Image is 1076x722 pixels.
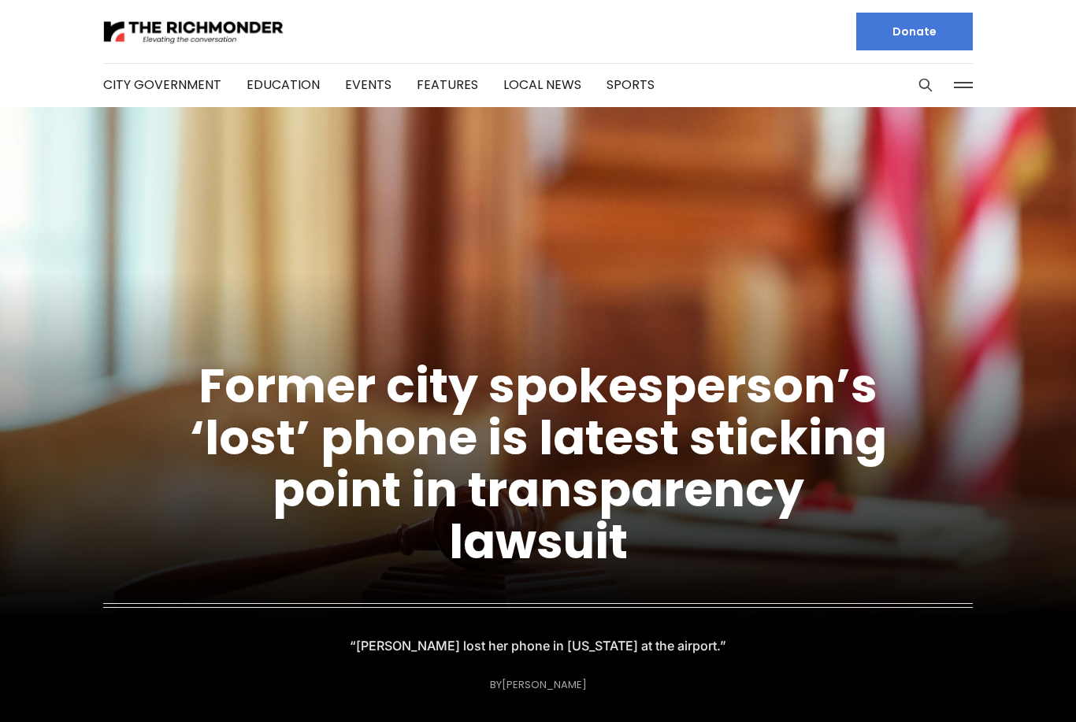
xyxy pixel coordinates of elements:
a: City Government [103,76,221,94]
a: Former city spokesperson’s ‘lost’ phone is latest sticking point in transparency lawsuit [190,353,887,575]
a: Education [247,76,320,94]
a: Donate [856,13,973,50]
iframe: portal-trigger [942,645,1076,722]
a: Features [417,76,478,94]
a: Local News [503,76,581,94]
div: By [490,679,587,691]
img: The Richmonder [103,18,284,46]
a: Sports [607,76,655,94]
a: Events [345,76,391,94]
button: Search this site [914,73,937,97]
a: [PERSON_NAME] [502,677,587,692]
p: “[PERSON_NAME] lost her phone in [US_STATE] at the airport.” [361,635,715,657]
